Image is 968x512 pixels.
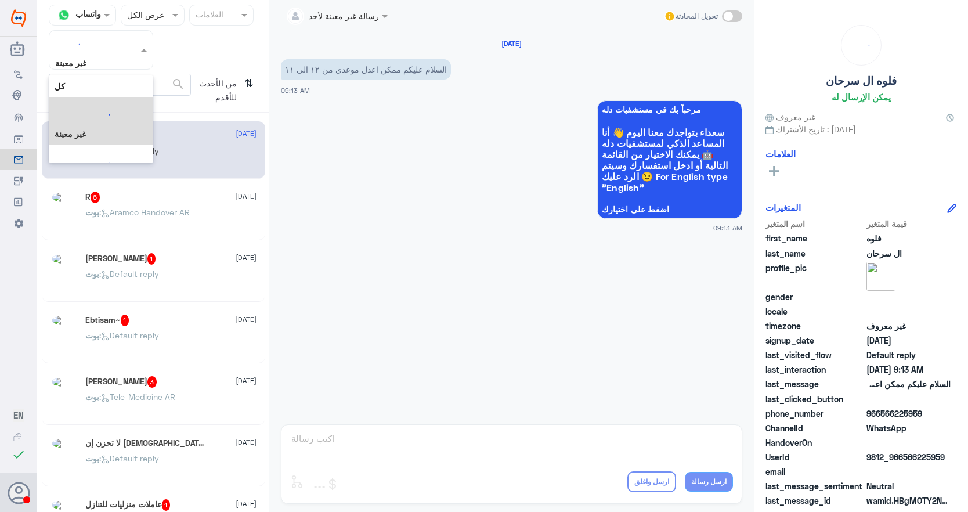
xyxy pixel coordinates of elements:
p: 1/10/2025, 9:13 AM [281,59,451,80]
span: : Default reply [99,453,159,463]
span: 0 [866,480,951,492]
div: loading... [57,153,145,173]
span: last_message [765,378,864,390]
span: 1 [121,315,129,326]
span: Default reply [866,349,951,361]
h5: R [85,192,100,203]
span: غير معروف [866,320,951,332]
img: picture [50,315,80,326]
span: 2025-10-01T06:13:36.986Z [866,363,951,376]
span: UserId [765,451,864,463]
span: signup_date [765,334,864,347]
span: timezone [765,320,864,332]
span: بوت [85,330,99,340]
b: غير معينة [55,58,86,68]
span: 2 [866,422,951,434]
span: بوت [85,453,99,463]
span: [DATE] [236,376,257,386]
h6: العلامات [765,149,796,159]
span: last_message_id [765,495,864,507]
button: ارسل رسالة [685,472,733,492]
span: last_visited_flow [765,349,864,361]
h5: فلوه ال سرحان [826,74,897,88]
span: السلام عليكم ممكن اعدل موعدي من ١٢ الى ١١ [866,378,951,390]
img: whatsapp.png [55,6,73,24]
span: [DATE] [236,191,257,201]
span: locale [765,305,864,318]
h6: المتغيرات [765,202,801,212]
span: HandoverOn [765,437,864,449]
h6: [DATE] [480,39,544,48]
span: phone_number [765,408,864,420]
h5: Noura Abdullah [85,253,156,265]
span: بوت [85,269,99,279]
img: picture [50,253,80,265]
span: last_message_sentiment [765,480,864,492]
h6: يمكن الإرسال له [832,92,891,102]
i: ⇅ [244,74,254,103]
span: profile_pic [765,262,864,289]
span: من الأحدث للأقدم [191,74,240,107]
span: فلوه [866,232,951,244]
span: قيمة المتغير [866,218,951,230]
span: بوت [85,207,99,217]
span: null [866,305,951,318]
span: null [866,393,951,405]
h5: Ebtisam~ [85,315,129,326]
span: wamid.HBgMOTY2NTY2MjI1OTU5FQIAEhgUM0FFQ0IxQjczOTcwMDFDMEI2Q0YA [866,495,951,507]
span: مرحباً بك في مستشفيات دله [602,105,738,114]
span: 9812_966566225959 [866,451,951,463]
span: [DATE] [236,499,257,509]
h5: لا تحزن إن الله معنا 🕊️ [85,438,205,449]
span: 966566225959 [866,408,951,420]
div: loading... [844,28,878,62]
span: last_interaction [765,363,864,376]
span: null [866,437,951,449]
span: [DATE] [236,437,257,448]
img: picture [50,192,80,203]
img: Widebot Logo [11,9,26,27]
span: 2025-10-01T06:13:37.003Z [866,334,951,347]
span: search [171,78,185,92]
span: غير معروف [765,111,815,123]
span: اسم المتغير [765,218,864,230]
button: الصورة الشخصية [8,482,30,504]
div: loading... [57,104,145,125]
span: ال سرحان [866,247,951,259]
span: اضغط على اختيارك [602,205,738,214]
span: [DATE] [236,253,257,263]
span: 3 [147,376,157,388]
span: : Default reply [99,330,159,340]
span: last_clicked_button [765,393,864,405]
span: : Tele-Medicine AR [99,392,175,402]
input: ابحث بالإسم أو المكان أو إلخ.. [49,74,190,95]
span: last_name [765,247,864,259]
h5: عاملات منزليات للتنازل [85,499,171,511]
span: تاريخ الأشتراك : [DATE] [765,123,956,135]
span: EN [13,410,24,420]
span: gender [765,291,864,303]
button: ارسل واغلق [627,471,676,492]
span: بوت [85,392,99,402]
img: picture [50,438,80,449]
img: picture [50,499,80,511]
button: search [171,75,185,95]
span: 09:13 AM [713,223,742,233]
i: check [12,448,26,461]
b: غير معينة [55,129,86,139]
img: picture [866,262,895,291]
b: كل [55,81,65,91]
span: [DATE] [236,314,257,324]
span: email [765,466,864,478]
span: تحويل المحادثة [676,11,718,21]
span: 1 [162,499,171,511]
span: ChannelId [765,422,864,434]
span: : Default reply [99,269,159,279]
span: null [866,291,951,303]
span: : Aramco Handover AR [99,207,190,217]
button: EN [13,409,24,421]
span: first_name [765,232,864,244]
div: العلامات [194,8,223,23]
img: picture [50,376,80,388]
span: 6 [91,192,100,203]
